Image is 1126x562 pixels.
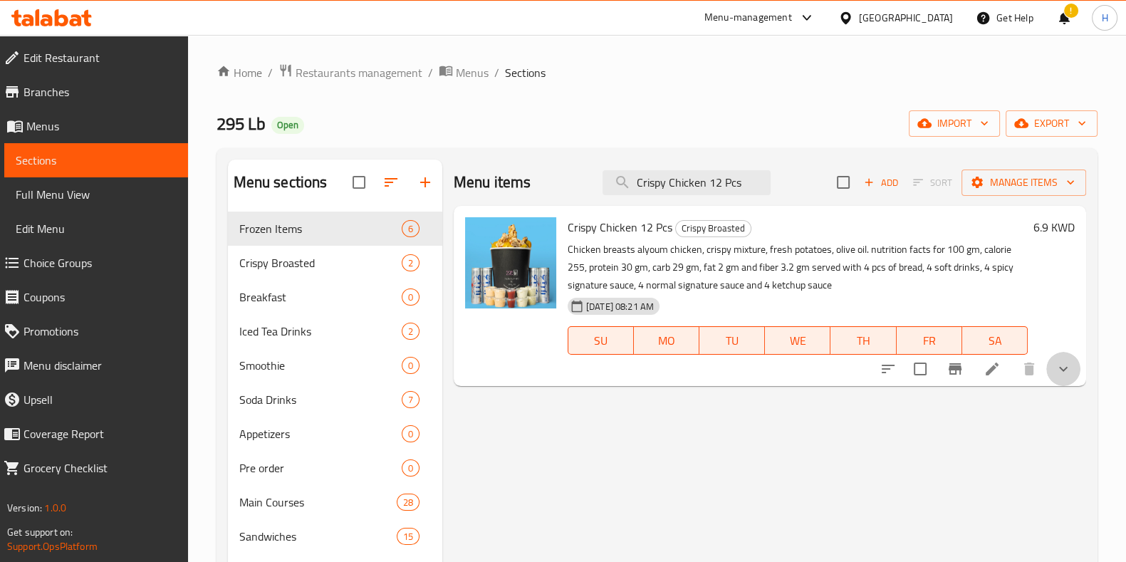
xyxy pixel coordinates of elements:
[239,220,402,237] span: Frozen Items
[228,212,442,246] div: Frozen Items6
[454,172,531,193] h2: Menu items
[402,325,419,338] span: 2
[374,165,408,199] span: Sort sections
[7,499,42,517] span: Version:
[428,64,433,81] li: /
[402,288,419,306] div: items
[402,393,419,407] span: 7
[402,291,419,304] span: 0
[24,425,177,442] span: Coverage Report
[24,391,177,408] span: Upsell
[1033,217,1075,237] h6: 6.9 KWD
[909,110,1000,137] button: import
[217,63,1098,82] nav: breadcrumb
[234,172,328,193] h2: Menu sections
[296,64,422,81] span: Restaurants management
[4,212,188,246] a: Edit Menu
[402,391,419,408] div: items
[568,217,672,238] span: Crispy Chicken 12 Pcs
[675,220,751,237] div: Crispy Broasted
[699,326,765,355] button: TU
[217,108,266,140] span: 295 Lb
[938,352,972,386] button: Branch-specific-item
[962,326,1028,355] button: SA
[858,172,904,194] span: Add item
[278,63,422,82] a: Restaurants management
[1012,352,1046,386] button: delete
[239,425,402,442] span: Appetizers
[862,175,900,191] span: Add
[268,64,273,81] li: /
[4,143,188,177] a: Sections
[402,220,419,237] div: items
[961,170,1086,196] button: Manage items
[24,49,177,66] span: Edit Restaurant
[634,326,699,355] button: MO
[439,63,489,82] a: Menus
[402,462,419,475] span: 0
[7,537,98,556] a: Support.OpsPlatform
[402,323,419,340] div: items
[239,323,402,340] div: Iced Tea Drinks
[228,280,442,314] div: Breakfast0
[397,496,419,509] span: 28
[676,220,751,236] span: Crispy Broasted
[830,326,896,355] button: TH
[1017,115,1086,132] span: export
[239,391,402,408] span: Soda Drinks
[228,519,442,553] div: Sandwiches15
[397,494,419,511] div: items
[239,254,402,271] span: Crispy Broasted
[574,331,628,351] span: SU
[16,220,177,237] span: Edit Menu
[344,167,374,197] span: Select all sections
[228,383,442,417] div: Soda Drinks7
[16,152,177,169] span: Sections
[402,359,419,373] span: 0
[228,451,442,485] div: Pre order0
[494,64,499,81] li: /
[402,222,419,236] span: 6
[568,326,634,355] button: SU
[239,459,402,477] span: Pre order
[44,499,66,517] span: 1.0.0
[402,256,419,270] span: 2
[765,326,830,355] button: WE
[228,348,442,383] div: Smoothie0
[24,83,177,100] span: Branches
[26,118,177,135] span: Menus
[402,459,419,477] div: items
[828,167,858,197] span: Select section
[568,241,1028,294] p: Chicken breasts alyoum chicken, crispy mixture, fresh potatoes, olive oil. nutrition facts for 10...
[973,174,1075,192] span: Manage items
[505,64,546,81] span: Sections
[4,177,188,212] a: Full Menu View
[904,172,961,194] span: Select section first
[239,288,402,306] span: Breakfast
[239,528,397,545] div: Sandwiches
[465,217,556,308] img: Crispy Chicken 12 Pcs
[858,172,904,194] button: Add
[239,494,397,511] span: Main Courses
[7,523,73,541] span: Get support on:
[24,357,177,374] span: Menu disclaimer
[402,427,419,441] span: 0
[902,331,956,351] span: FR
[1055,360,1072,378] svg: Show Choices
[217,64,262,81] a: Home
[239,357,402,374] div: Smoothie
[859,10,953,26] div: [GEOGRAPHIC_DATA]
[228,485,442,519] div: Main Courses28
[705,331,759,351] span: TU
[402,357,419,374] div: items
[402,425,419,442] div: items
[271,119,304,131] span: Open
[704,9,792,26] div: Menu-management
[16,186,177,203] span: Full Menu View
